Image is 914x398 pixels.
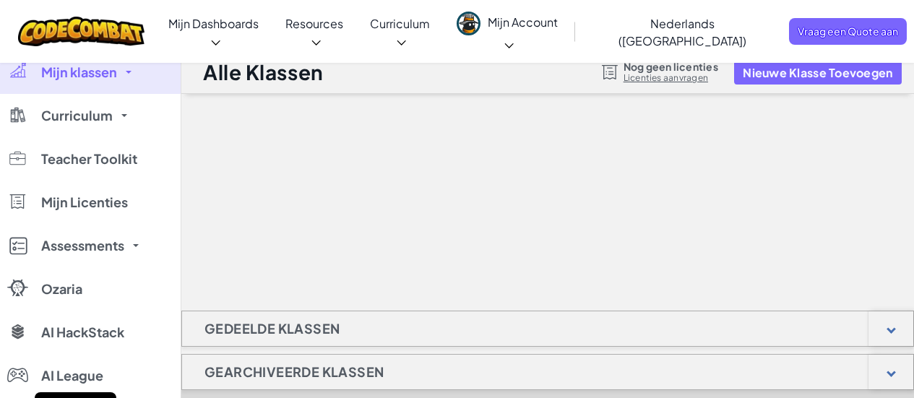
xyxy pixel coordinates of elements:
img: avatar [457,12,480,35]
span: AI HackStack [41,326,124,339]
a: Curriculum [356,4,443,60]
a: Vraag een Quote aan [789,18,907,45]
button: Nieuwe Klasse Toevoegen [734,61,901,85]
span: Nederlands ([GEOGRAPHIC_DATA]) [618,16,746,48]
span: Curriculum [370,16,430,31]
span: Mijn klassen [41,66,117,79]
span: Resources [285,16,343,31]
a: Resources [272,4,356,60]
h1: Gearchiveerde Klassen [182,354,406,390]
span: Ozaria [41,282,82,295]
span: Mijn Licenties [41,196,128,209]
span: Assessments [41,239,124,252]
span: Teacher Toolkit [41,152,137,165]
h1: Alle Klassen [203,59,324,86]
a: Licenties aanvragen [624,72,718,84]
span: Mijn Dashboards [168,16,259,31]
span: Curriculum [41,109,113,122]
img: CodeCombat logo [18,17,145,46]
a: Nederlands ([GEOGRAPHIC_DATA]) [579,4,785,60]
span: Mijn Account [488,14,558,51]
span: AI League [41,369,103,382]
span: Nog geen licenties [624,61,718,72]
a: Mijn Dashboards [155,4,272,60]
h1: Gedeelde Klassen [182,311,362,347]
